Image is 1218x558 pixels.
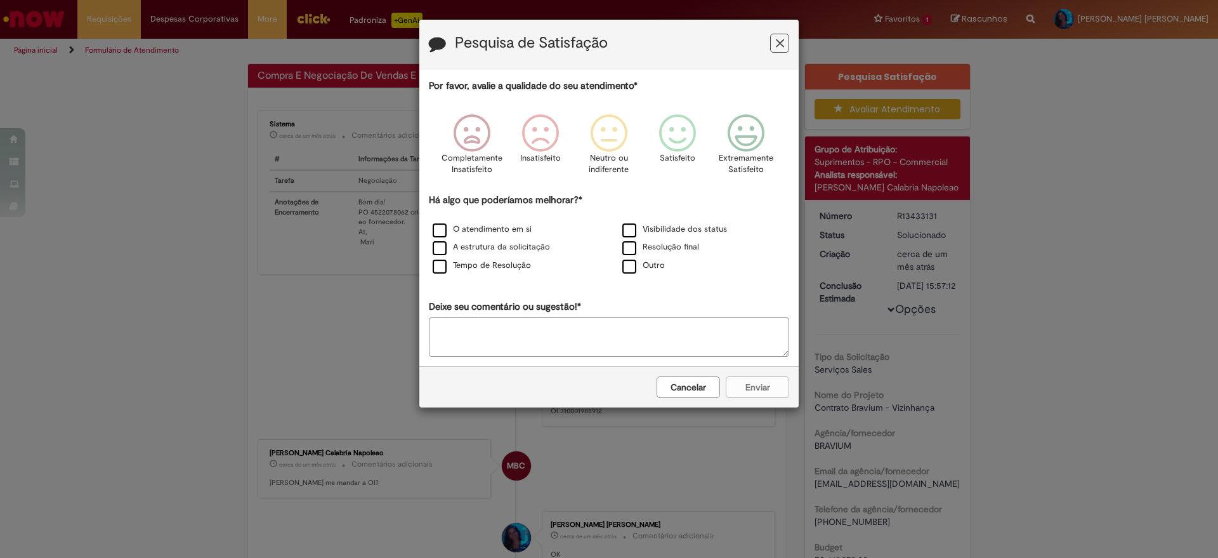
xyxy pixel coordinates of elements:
p: Insatisfeito [520,152,561,164]
div: Extremamente Satisfeito [714,105,778,192]
label: Tempo de Resolução [433,260,531,272]
label: A estrutura da solicitação [433,241,550,253]
label: O atendimento em si [433,223,532,236]
div: Satisfeito [645,105,710,192]
label: Deixe seu comentário ou sugestão!* [429,300,581,314]
p: Completamente Insatisfeito [442,152,502,176]
div: Insatisfeito [508,105,573,192]
label: Visibilidade dos status [622,223,727,236]
p: Satisfeito [660,152,695,164]
button: Cancelar [657,376,720,398]
div: Neutro ou indiferente [577,105,641,192]
label: Resolução final [622,241,699,253]
label: Outro [622,260,665,272]
div: Completamente Insatisfeito [439,105,504,192]
p: Neutro ou indiferente [586,152,632,176]
label: Por favor, avalie a qualidade do seu atendimento* [429,79,638,93]
label: Pesquisa de Satisfação [455,35,608,51]
p: Extremamente Satisfeito [719,152,773,176]
div: Há algo que poderíamos melhorar?* [429,194,789,276]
